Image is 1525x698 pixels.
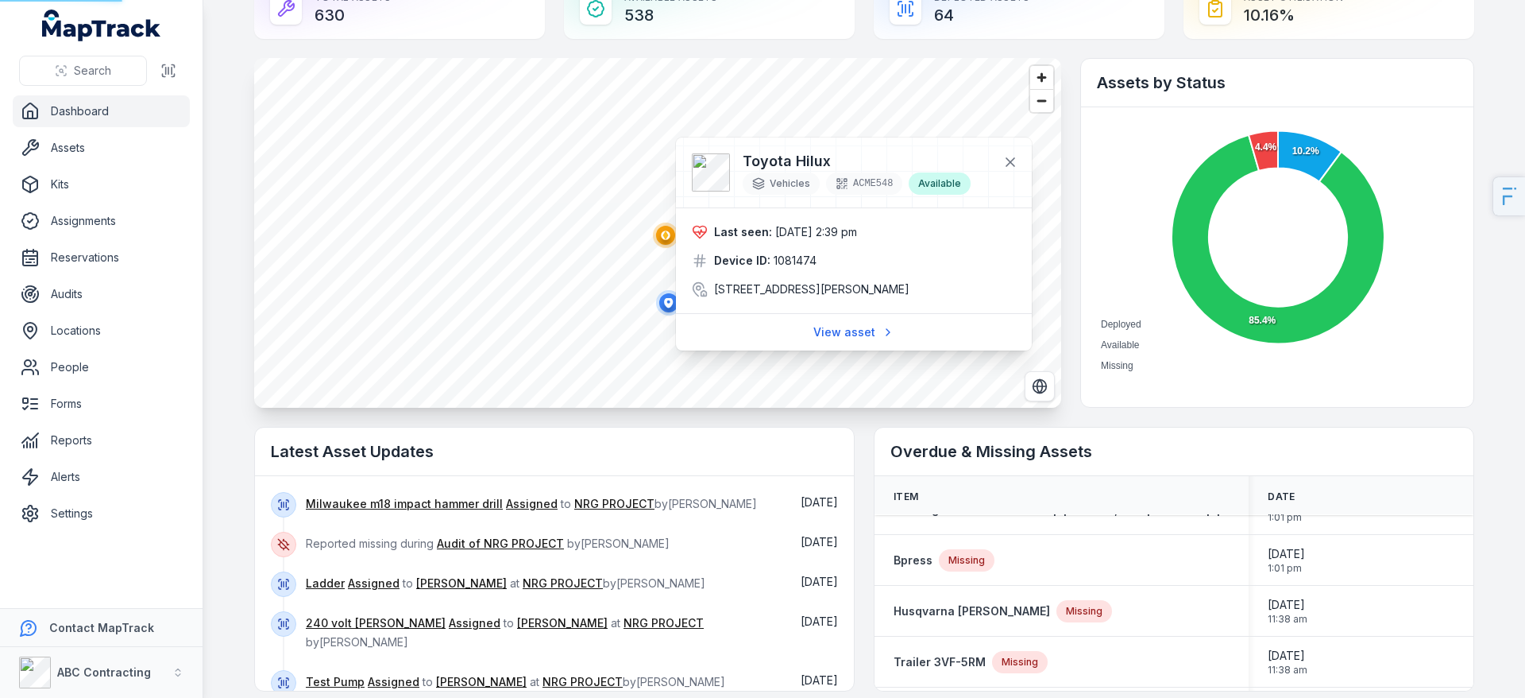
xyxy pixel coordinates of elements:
span: Search [74,63,111,79]
a: Forms [13,388,190,420]
span: 11:38 am [1268,613,1307,626]
a: Trailer 3VF-5RM [894,654,986,670]
div: Missing [1056,600,1112,622]
span: to at by [PERSON_NAME] [306,576,705,590]
span: Available [1101,339,1139,351]
time: 27/08/2025, 2:39:28 pm [775,225,857,238]
time: 22/07/2025, 11:38:59 am [1268,597,1307,626]
span: 1081474 [774,253,817,269]
canvas: Map [254,58,1061,408]
span: [DATE] [1268,648,1307,664]
a: Assignments [13,205,190,237]
a: MapTrack [42,10,161,41]
span: 1:01 pm [1268,562,1305,575]
a: Reports [13,425,190,456]
span: [DATE] [801,495,838,509]
a: Ladder [306,576,345,591]
span: 1:01 pm [1268,511,1305,524]
a: Dashboard [13,95,190,127]
span: Messages [211,536,266,547]
a: Assigned [506,496,558,512]
time: 27/08/2025, 9:22:40 am [801,615,838,628]
span: [DATE] [801,575,838,588]
a: [PERSON_NAME] [436,674,527,690]
h2: Latest Asset Updates [271,440,838,463]
span: to by [PERSON_NAME] [306,497,757,510]
span: Home [61,536,97,547]
a: Milwaukee m18 impact hammer drill [306,496,503,512]
time: 19/08/2025, 1:01:09 pm [1268,546,1305,575]
a: People [13,351,190,383]
div: Send us a message [33,227,265,244]
a: Settings [13,498,190,529]
h2: Assets by Status [1097,72,1457,94]
time: 27/08/2025, 9:22:40 am [801,673,838,687]
a: [PERSON_NAME] [517,615,608,631]
h2: Overdue & Missing Assets [890,440,1457,463]
strong: Device ID: [714,253,770,269]
button: Zoom in [1030,66,1053,89]
a: NRG PROJECT [574,496,654,512]
span: 11:38 am [1268,664,1307,677]
span: [DATE] [801,615,838,628]
a: Bpress [894,553,932,568]
time: 27/08/2025, 9:27:46 am [801,495,838,509]
a: Husqvarna [PERSON_NAME] [894,603,1050,619]
span: [DATE] 2:39 pm [775,225,857,238]
span: [DATE] [801,673,838,687]
span: Date [1268,491,1295,503]
div: Missing [939,549,994,572]
a: Audit of NRG PROJECT [437,536,564,552]
p: Welcome to MapTrack [32,140,286,194]
strong: Last seen: [714,224,772,240]
p: G'Day 👋 [32,113,286,140]
a: Audits [13,278,190,310]
div: Send us a message [16,214,302,258]
time: 27/08/2025, 9:27:26 am [801,535,838,549]
a: Assets [13,132,190,164]
span: Missing [1101,360,1133,371]
span: [DATE] [1268,597,1307,613]
strong: ABC Contracting [57,665,151,679]
a: Locations [13,315,190,347]
a: Kits [13,169,190,200]
div: Missing [992,651,1048,673]
span: Reported missing during by [PERSON_NAME] [306,537,670,550]
a: NRG PROJECT [523,576,603,591]
a: Test Pump [306,674,365,690]
button: Zoom out [1030,89,1053,112]
div: Close [273,25,302,54]
a: Assigned [348,576,400,591]
span: to at by [PERSON_NAME] [306,616,704,649]
span: Deployed [1101,319,1141,330]
button: Switch to Satellite View [1025,371,1055,401]
a: 240 volt [PERSON_NAME] [306,615,446,631]
a: Reservations [13,242,190,273]
span: Item [894,491,918,503]
h3: Toyota Hilux [743,150,971,173]
a: Assigned [449,615,500,631]
a: NRG PROJECT [624,615,704,631]
div: Available [909,173,971,195]
a: View asset [803,317,905,347]
span: Vehicles [770,177,810,190]
time: 27/08/2025, 9:22:40 am [801,575,838,588]
strong: Contact MapTrack [49,621,154,634]
span: [DATE] [1268,546,1305,562]
div: ACME548 [826,173,902,195]
span: [DATE] [801,535,838,549]
a: NRG PROJECT [542,674,623,690]
button: Messages [159,496,318,560]
a: Alerts [13,461,190,493]
span: [STREET_ADDRESS][PERSON_NAME] [714,281,909,297]
time: 22/07/2025, 11:38:59 am [1268,648,1307,677]
a: Assigned [368,674,419,690]
a: [PERSON_NAME] [416,576,507,591]
button: Search [19,56,147,86]
span: to at by [PERSON_NAME] [306,675,725,688]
